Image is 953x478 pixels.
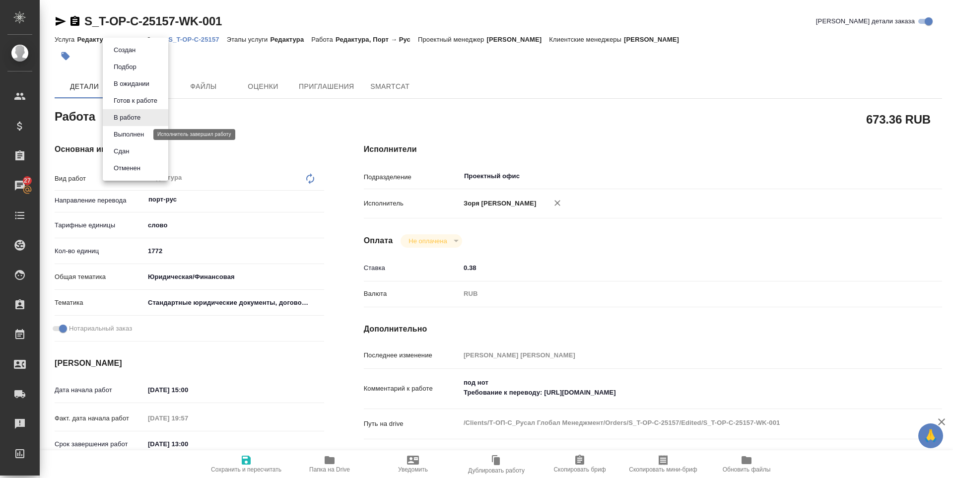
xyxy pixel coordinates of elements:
[111,146,132,157] button: Сдан
[111,45,138,56] button: Создан
[111,129,147,140] button: Выполнен
[111,112,143,123] button: В работе
[111,62,139,72] button: Подбор
[111,95,160,106] button: Готов к работе
[111,163,143,174] button: Отменен
[111,78,152,89] button: В ожидании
